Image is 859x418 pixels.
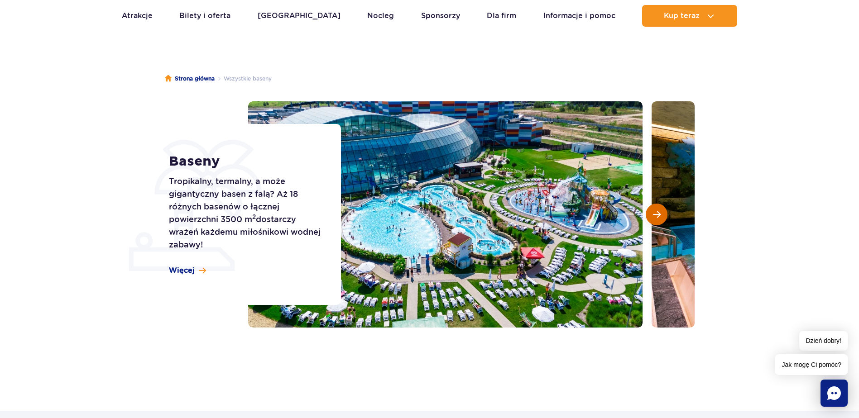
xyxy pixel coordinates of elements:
span: Kup teraz [664,12,700,20]
h1: Baseny [169,153,321,170]
a: Więcej [169,266,206,275]
li: Wszystkie baseny [215,74,272,83]
a: Sponsorzy [421,5,460,27]
a: Dla firm [487,5,516,27]
img: Zewnętrzna część Suntago z basenami i zjeżdżalniami, otoczona leżakami i zielenią [248,101,643,328]
span: Dzień dobry! [799,331,848,351]
a: [GEOGRAPHIC_DATA] [258,5,341,27]
div: Chat [821,380,848,407]
button: Następny slajd [646,204,667,225]
a: Bilety i oferta [179,5,230,27]
span: Jak mogę Ci pomóc? [775,354,848,375]
a: Informacje i pomoc [543,5,615,27]
a: Atrakcje [122,5,153,27]
a: Nocleg [367,5,394,27]
p: Tropikalny, termalny, a może gigantyczny basen z falą? Aż 18 różnych basenów o łącznej powierzchn... [169,175,321,251]
sup: 2 [252,213,256,220]
button: Kup teraz [642,5,737,27]
a: Strona główna [165,74,215,83]
span: Więcej [169,266,195,275]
